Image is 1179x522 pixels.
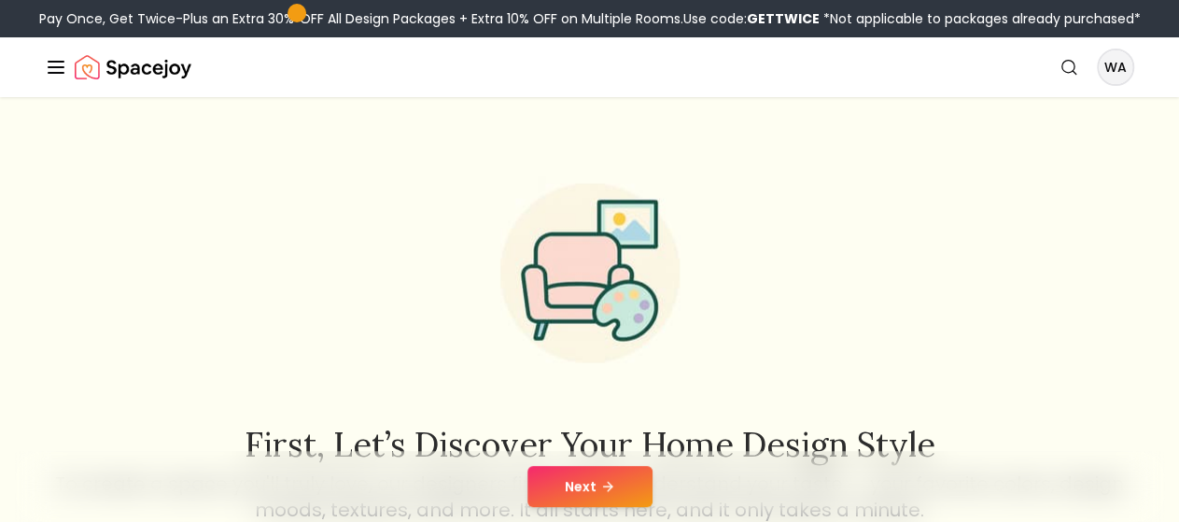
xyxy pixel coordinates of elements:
span: WA [1099,50,1132,84]
a: Spacejoy [75,49,191,86]
nav: Global [45,37,1134,97]
img: Spacejoy Logo [75,49,191,86]
span: Use code: [683,9,820,28]
button: WA [1097,49,1134,86]
button: Next [527,466,653,507]
h2: First, let’s discover your home design style [52,426,1128,463]
span: *Not applicable to packages already purchased* [820,9,1141,28]
b: GETTWICE [747,9,820,28]
img: Start Style Quiz Illustration [470,153,709,392]
div: Pay Once, Get Twice-Plus an Extra 30% OFF All Design Packages + Extra 10% OFF on Multiple Rooms. [39,9,1141,28]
